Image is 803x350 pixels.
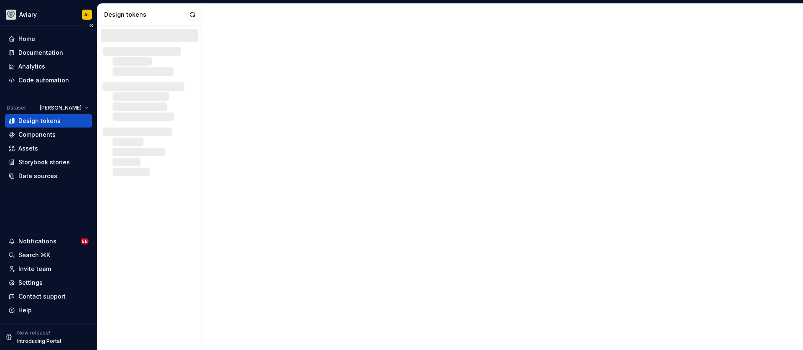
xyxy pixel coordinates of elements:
p: Introducing Portal [17,338,61,345]
a: Data sources [5,169,92,183]
div: Contact support [18,292,66,301]
div: Data sources [18,172,57,180]
a: Storybook stories [5,156,92,169]
div: Code automation [18,76,69,84]
div: Analytics [18,62,45,71]
button: Search ⌘K [5,248,92,262]
div: Home [18,35,35,43]
a: Analytics [5,60,92,73]
a: Invite team [5,262,92,276]
div: Dataset [7,105,26,111]
div: Assets [18,144,38,153]
a: Design tokens [5,114,92,128]
div: Notifications [18,237,56,245]
button: AviaryAL [2,5,95,23]
div: Design tokens [18,117,61,125]
div: Invite team [18,265,51,273]
div: AL [84,11,90,18]
a: Settings [5,276,92,289]
a: Assets [5,142,92,155]
a: Code automation [5,74,92,87]
div: Aviary [19,10,37,19]
button: Collapse sidebar [85,20,97,31]
a: Home [5,32,92,46]
button: [PERSON_NAME] [36,102,92,114]
img: 256e2c79-9abd-4d59-8978-03feab5a3943.png [6,10,16,20]
div: Search ⌘K [18,251,50,259]
button: Help [5,304,92,317]
span: [PERSON_NAME] [40,105,82,111]
span: 56 [81,238,89,245]
div: Documentation [18,49,63,57]
div: Help [18,306,32,314]
div: Storybook stories [18,158,70,166]
p: New release! [17,330,50,336]
button: Contact support [5,290,92,303]
a: Components [5,128,92,141]
button: Notifications56 [5,235,92,248]
div: Components [18,130,56,139]
a: Documentation [5,46,92,59]
div: Design tokens [104,10,187,19]
div: Settings [18,278,43,287]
